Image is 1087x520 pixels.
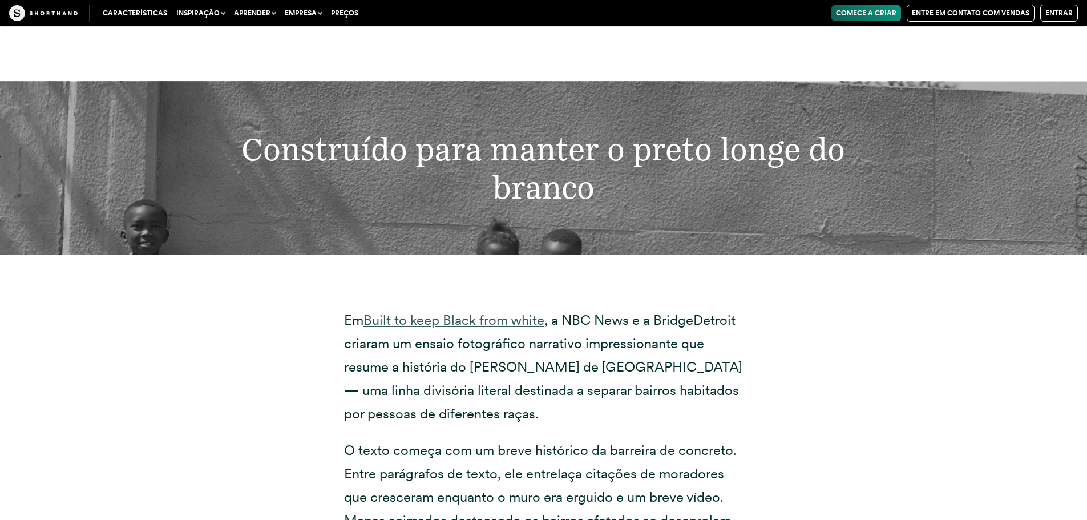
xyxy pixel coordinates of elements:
a: Preços [326,5,363,21]
font: Aprender [234,9,270,17]
font: Entrar [1045,9,1073,17]
font: Inspiração [176,9,220,17]
a: Características [98,5,172,21]
font: Preços [331,9,358,17]
button: Aprender [229,5,280,21]
a: Entrar [1040,5,1078,22]
font: Em [344,312,363,328]
img: O Ofício [9,5,78,21]
a: Built to keep Black from white [363,312,544,328]
font: Comece a criar [836,9,896,17]
font: , a NBC News e a BridgeDetroit criaram um ensaio fotográfico narrativo impressionante que resume ... [344,312,742,421]
font: Entre em contato com vendas [912,9,1029,17]
font: Construído para manter o preto longe do branco [241,130,845,206]
button: Inspiração [172,5,229,21]
a: Entre em contato com vendas [907,5,1035,22]
a: Comece a criar [831,5,901,21]
font: Empresa [285,9,317,17]
button: Empresa [280,5,326,21]
font: Características [103,9,167,17]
